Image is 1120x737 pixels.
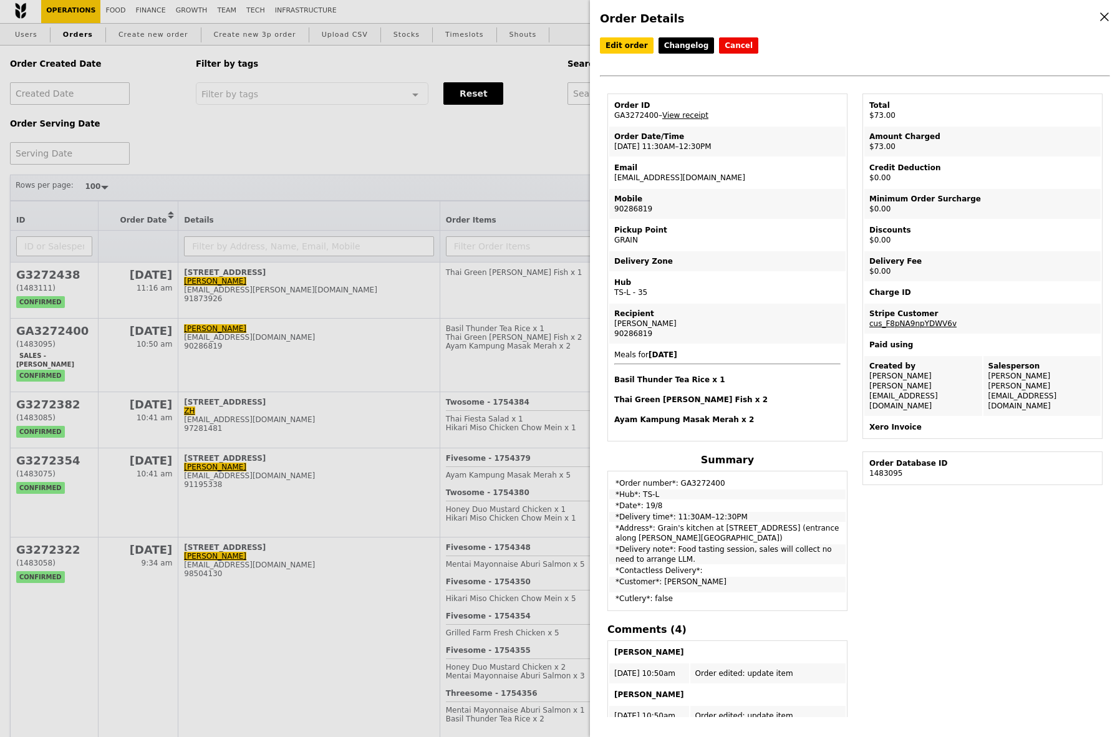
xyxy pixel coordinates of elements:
div: Recipient [614,309,841,319]
td: $0.00 [864,158,1101,188]
div: Delivery Zone [614,256,841,266]
span: – [659,111,662,120]
h4: Ayam Kampung Masak Merah x 2 [614,415,841,425]
span: [DATE] 10:50am [614,669,675,678]
td: *Address*: Grain's kitchen at [STREET_ADDRESS] (entrance along [PERSON_NAME][GEOGRAPHIC_DATA]) [609,523,846,543]
div: [PERSON_NAME] [614,319,841,329]
div: Delivery Fee [869,256,1096,266]
div: Paid using [869,340,1096,350]
td: *Date*: 19/8 [609,501,846,511]
td: GRAIN [609,220,846,250]
td: $73.00 [864,127,1101,157]
td: [PERSON_NAME] [PERSON_NAME][EMAIL_ADDRESS][DOMAIN_NAME] [983,356,1101,416]
div: Order Date/Time [614,132,841,142]
a: View receipt [662,111,708,120]
div: Amount Charged [869,132,1096,142]
td: *Order number*: GA3272400 [609,473,846,488]
span: Order Details [600,12,684,25]
a: Changelog [659,37,715,54]
div: Discounts [869,225,1096,235]
b: [PERSON_NAME] [614,690,684,699]
td: [PERSON_NAME] [PERSON_NAME][EMAIL_ADDRESS][DOMAIN_NAME] [864,356,982,416]
td: $0.00 [864,251,1101,281]
td: *Delivery time*: 11:30AM–12:30PM [609,512,846,522]
td: [DATE] 11:30AM–12:30PM [609,127,846,157]
td: *Contactless Delivery*: [609,566,846,576]
td: *Customer*: [PERSON_NAME] [609,577,846,592]
td: $0.00 [864,189,1101,219]
div: Created by [869,361,977,371]
div: Order ID [614,100,841,110]
div: Mobile [614,194,841,204]
td: GA3272400 [609,95,846,125]
h4: Basil Thunder Tea Rice x 1 [614,375,841,385]
div: Stripe Customer [869,309,1096,319]
td: 1483095 [864,453,1101,483]
div: Total [869,100,1096,110]
div: 90286819 [614,329,841,339]
td: $73.00 [864,95,1101,125]
td: 90286819 [609,189,846,219]
td: *Hub*: TS-L [609,489,846,499]
h4: Comments (4) [607,624,847,635]
button: Cancel [719,37,758,54]
td: [EMAIL_ADDRESS][DOMAIN_NAME] [609,158,846,188]
div: Credit Deduction [869,163,1096,173]
div: Email [614,163,841,173]
div: Charge ID [869,287,1096,297]
div: Order Database ID [869,458,1096,468]
td: $0.00 [864,220,1101,250]
div: Xero Invoice [869,422,1096,432]
span: Meals for [614,350,841,425]
h4: Thai Green [PERSON_NAME] Fish x 2 [614,395,841,405]
td: *Cutlery*: false [609,594,846,609]
td: Order edited: update item [690,706,846,726]
div: Salesperson [988,361,1096,371]
div: Minimum Order Surcharge [869,194,1096,204]
h4: Summary [607,454,847,466]
span: [DATE] 10:50am [614,711,675,720]
a: Edit order [600,37,654,54]
div: Hub [614,277,841,287]
td: TS-L - 35 [609,272,846,302]
div: Pickup Point [614,225,841,235]
b: [DATE] [649,350,677,359]
b: [PERSON_NAME] [614,648,684,657]
td: *Delivery note*: Food tasting session, sales will collect no need to arrange LLM. [609,544,846,564]
a: cus_F8pNA9npYDWV6v [869,319,957,328]
td: Order edited: update item [690,663,846,683]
